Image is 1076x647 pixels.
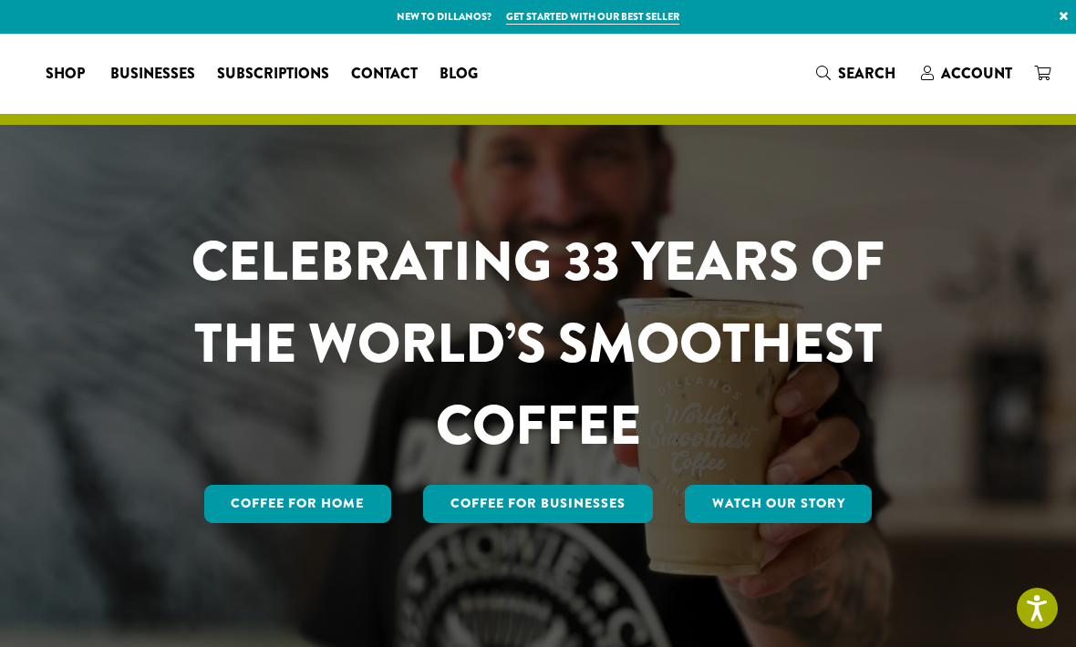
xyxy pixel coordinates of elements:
[506,9,679,25] a: Get started with our best seller
[440,63,478,86] span: Blog
[941,63,1012,84] span: Account
[838,63,895,84] span: Search
[423,485,653,523] a: Coffee For Businesses
[35,59,99,88] a: Shop
[217,63,329,86] span: Subscriptions
[46,63,85,86] span: Shop
[204,485,392,523] a: Coffee for Home
[351,63,418,86] span: Contact
[685,485,873,523] a: Watch Our Story
[110,63,195,86] span: Businesses
[805,58,910,88] a: Search
[145,221,932,467] h1: CELEBRATING 33 YEARS OF THE WORLD’S SMOOTHEST COFFEE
